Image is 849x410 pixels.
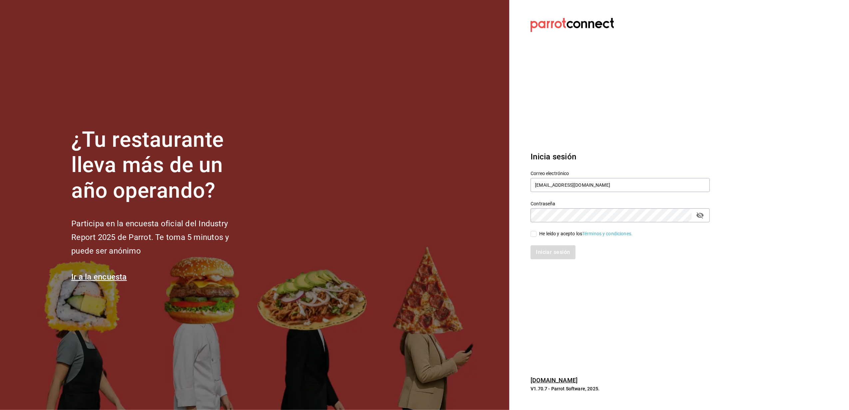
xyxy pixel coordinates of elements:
a: [DOMAIN_NAME] [531,377,578,384]
a: Términos y condiciones. [582,231,633,236]
h3: Inicia sesión [531,151,710,163]
div: He leído y acepto los [539,230,633,237]
input: Ingresa tu correo electrónico [531,178,710,192]
label: Correo electrónico [531,171,710,176]
label: Contraseña [531,201,710,206]
p: V1.70.7 - Parrot Software, 2025. [531,385,710,392]
h1: ¿Tu restaurante lleva más de un año operando? [71,127,251,204]
h2: Participa en la encuesta oficial del Industry Report 2025 de Parrot. Te toma 5 minutos y puede se... [71,217,251,258]
button: passwordField [694,210,706,221]
a: Ir a la encuesta [71,272,127,282]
